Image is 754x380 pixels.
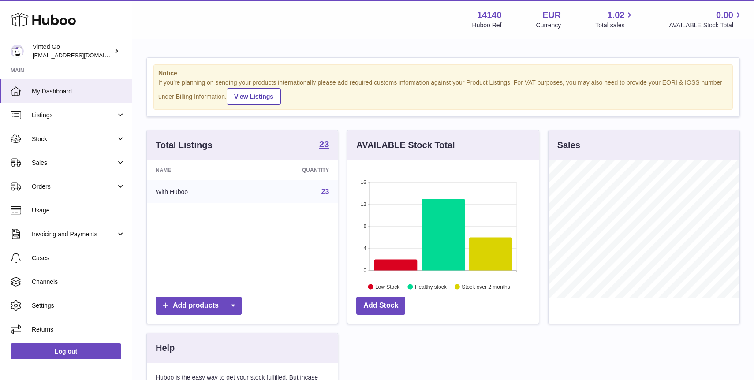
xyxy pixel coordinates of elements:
th: Quantity [248,160,338,180]
span: 0.00 [716,9,733,21]
text: 4 [364,246,366,251]
span: Orders [32,183,116,191]
th: Name [147,160,248,180]
a: 23 [321,188,329,195]
h3: Total Listings [156,139,213,151]
div: Currency [536,21,561,30]
span: Invoicing and Payments [32,230,116,238]
div: If you're planning on sending your products internationally please add required customs informati... [158,78,728,105]
a: Add Stock [356,297,405,315]
text: Healthy stock [415,283,447,290]
div: Huboo Ref [472,21,502,30]
a: View Listings [227,88,281,105]
strong: 23 [319,140,329,149]
span: Usage [32,206,125,215]
h3: Help [156,342,175,354]
span: Stock [32,135,116,143]
span: Sales [32,159,116,167]
text: Low Stock [375,283,400,290]
span: 1.02 [608,9,625,21]
text: Stock over 2 months [462,283,510,290]
strong: Notice [158,69,728,78]
strong: EUR [542,9,561,21]
text: 12 [361,201,366,207]
span: Listings [32,111,116,119]
span: AVAILABLE Stock Total [669,21,743,30]
h3: AVAILABLE Stock Total [356,139,455,151]
div: Vinted Go [33,43,112,60]
h3: Sales [557,139,580,151]
span: My Dashboard [32,87,125,96]
img: giedre.bartusyte@vinted.com [11,45,24,58]
a: 1.02 Total sales [595,9,635,30]
span: Cases [32,254,125,262]
strong: 14140 [477,9,502,21]
text: 16 [361,179,366,185]
td: With Huboo [147,180,248,203]
span: Channels [32,278,125,286]
a: Log out [11,343,121,359]
text: 8 [364,224,366,229]
span: Returns [32,325,125,334]
span: Total sales [595,21,635,30]
text: 0 [364,268,366,273]
span: Settings [32,302,125,310]
a: 23 [319,140,329,150]
a: Add products [156,297,242,315]
a: 0.00 AVAILABLE Stock Total [669,9,743,30]
span: [EMAIL_ADDRESS][DOMAIN_NAME] [33,52,130,59]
